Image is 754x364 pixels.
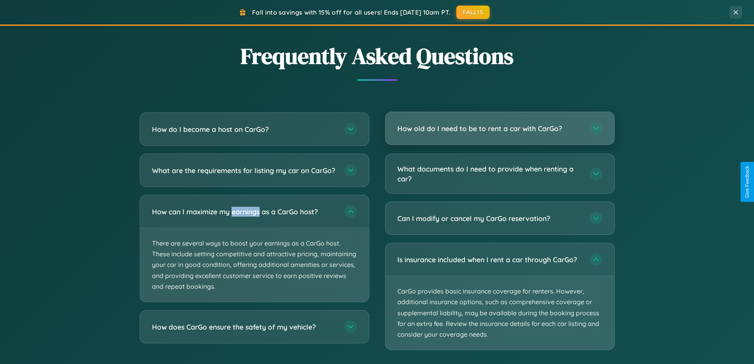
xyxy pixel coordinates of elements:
span: Fall into savings with 15% off for all users! Ends [DATE] 10am PT. [252,8,450,16]
h3: How can I maximize my earnings as a CarGo host? [152,207,336,217]
p: There are several ways to boost your earnings as a CarGo host. These include setting competitive ... [140,228,369,302]
h3: How do I become a host on CarGo? [152,124,336,134]
h3: What documents do I need to provide when renting a car? [397,164,582,183]
h3: Can I modify or cancel my CarGo reservation? [397,213,582,223]
h2: Frequently Asked Questions [140,41,615,71]
button: FALL15 [456,6,490,19]
h3: Is insurance included when I rent a car through CarGo? [397,255,582,265]
h3: What are the requirements for listing my car on CarGo? [152,166,336,175]
p: CarGo provides basic insurance coverage for renters. However, additional insurance options, such ... [386,276,614,350]
h3: How does CarGo ensure the safety of my vehicle? [152,322,336,332]
div: Give Feedback [745,166,750,198]
h3: How old do I need to be to rent a car with CarGo? [397,124,582,133]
